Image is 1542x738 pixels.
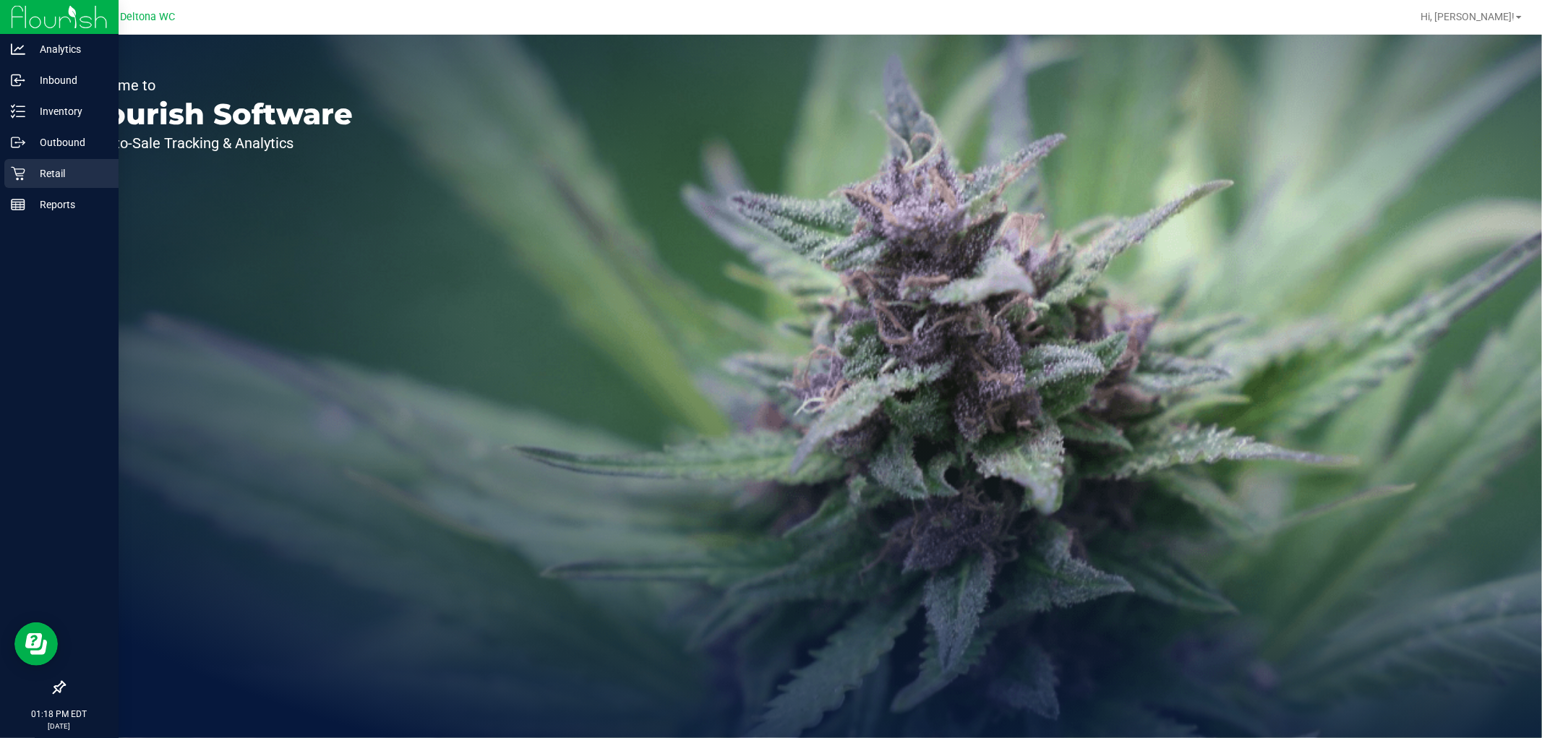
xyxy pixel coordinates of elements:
[25,72,112,89] p: Inbound
[78,136,353,150] p: Seed-to-Sale Tracking & Analytics
[7,708,112,721] p: 01:18 PM EDT
[11,135,25,150] inline-svg: Outbound
[11,73,25,87] inline-svg: Inbound
[11,104,25,119] inline-svg: Inventory
[25,103,112,120] p: Inventory
[78,78,353,93] p: Welcome to
[120,11,175,23] span: Deltona WC
[7,721,112,731] p: [DATE]
[11,166,25,181] inline-svg: Retail
[25,196,112,213] p: Reports
[25,134,112,151] p: Outbound
[14,622,58,666] iframe: Resource center
[1421,11,1515,22] span: Hi, [PERSON_NAME]!
[25,165,112,182] p: Retail
[78,100,353,129] p: Flourish Software
[25,40,112,58] p: Analytics
[11,197,25,212] inline-svg: Reports
[11,42,25,56] inline-svg: Analytics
